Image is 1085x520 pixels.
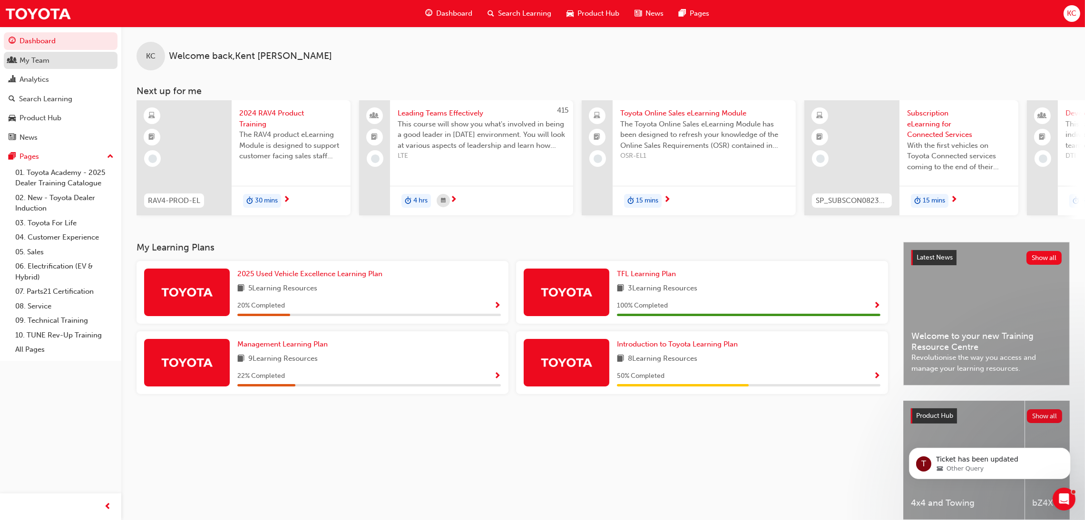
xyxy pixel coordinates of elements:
[911,331,1062,352] span: Welcome to your new Training Resource Centre
[480,4,559,23] a: search-iconSearch Learning
[4,90,117,108] a: Search Learning
[283,196,290,204] span: next-icon
[617,353,624,365] span: book-icon
[148,154,157,163] span: learningRecordVerb_NONE-icon
[617,270,676,278] span: TFL Learning Plan
[4,71,117,88] a: Analytics
[617,300,668,311] span: 100 % Completed
[498,8,551,19] span: Search Learning
[816,195,888,206] span: SP_SUBSCON0823_EL
[146,51,156,62] span: KC
[405,195,411,207] span: duration-icon
[237,269,386,279] a: 2025 Used Vehicle Excellence Learning Plan
[594,110,601,122] span: laptop-icon
[636,195,658,206] span: 15 mins
[628,353,697,365] span: 8 Learning Resources
[494,302,501,310] span: Show Progress
[121,86,1085,96] h3: Next up for me
[540,284,593,300] img: Trak
[873,372,880,381] span: Show Progress
[617,269,680,279] a: TFL Learning Plan
[11,342,117,357] a: All Pages
[105,501,112,513] span: prev-icon
[371,154,380,163] span: learningRecordVerb_NONE-icon
[239,129,343,162] span: The RAV4 product eLearning Module is designed to support customer facing sales staff with introdu...
[237,283,244,295] span: book-icon
[371,131,378,144] span: booktick-icon
[248,353,318,365] span: 9 Learning Resources
[9,76,16,84] span: chart-icon
[11,191,117,216] a: 02. New - Toyota Dealer Induction
[107,151,114,163] span: up-icon
[594,131,601,144] span: booktick-icon
[359,100,573,215] a: 415Leading Teams EffectivelyThis course will show you what's involved in being a good leader in [...
[679,8,686,19] span: pages-icon
[246,195,253,207] span: duration-icon
[907,108,1011,140] span: Subscription eLearning for Connected Services
[19,94,72,105] div: Search Learning
[1039,131,1046,144] span: booktick-icon
[594,154,602,163] span: learningRecordVerb_NONE-icon
[237,340,328,348] span: Management Learning Plan
[169,51,332,62] span: Welcome back , Kent [PERSON_NAME]
[9,37,16,46] span: guage-icon
[582,100,796,215] a: Toyota Online Sales eLearning ModuleThe Toyota Online Sales eLearning Module has been designed to...
[11,259,117,284] a: 06. Electrification (EV & Hybrid)
[4,52,117,69] a: My Team
[425,8,432,19] span: guage-icon
[4,148,117,165] button: Pages
[690,8,709,19] span: Pages
[20,55,49,66] div: My Team
[873,300,880,312] button: Show Progress
[11,299,117,314] a: 08. Service
[494,300,501,312] button: Show Progress
[237,353,244,365] span: book-icon
[873,370,880,382] button: Show Progress
[557,106,568,115] span: 415
[149,131,156,144] span: booktick-icon
[9,114,16,123] span: car-icon
[149,110,156,122] span: learningResourceType_ELEARNING-icon
[577,8,619,19] span: Product Hub
[620,119,788,151] span: The Toyota Online Sales eLearning Module has been designed to refresh your knowledge of the Onlin...
[895,428,1085,494] iframe: Intercom notifications message
[11,245,117,260] a: 05. Sales
[4,30,117,148] button: DashboardMy TeamAnalyticsSearch LearningProduct HubNews
[1026,251,1062,265] button: Show all
[4,129,117,146] a: News
[664,196,671,204] span: next-icon
[645,8,664,19] span: News
[9,134,16,142] span: news-icon
[911,408,1062,424] a: Product HubShow all
[494,370,501,382] button: Show Progress
[1064,5,1080,22] button: KC
[4,109,117,127] a: Product Hub
[239,108,343,129] span: 2024 RAV4 Product Training
[11,313,117,328] a: 09. Technical Training
[1073,195,1079,207] span: duration-icon
[398,108,566,119] span: Leading Teams Effectively
[540,354,593,371] img: Trak
[1067,8,1076,19] span: KC
[923,195,945,206] span: 15 mins
[950,196,958,204] span: next-icon
[5,3,71,24] a: Trak
[9,95,15,104] span: search-icon
[413,195,428,206] span: 4 hrs
[911,352,1062,374] span: Revolutionise the way you access and manage your learning resources.
[559,4,627,23] a: car-iconProduct Hub
[9,153,16,161] span: pages-icon
[11,328,117,343] a: 10. TUNE Rev-Up Training
[817,131,823,144] span: booktick-icon
[11,230,117,245] a: 04. Customer Experience
[237,371,285,382] span: 22 % Completed
[11,284,117,299] a: 07. Parts21 Certification
[436,8,472,19] span: Dashboard
[1039,110,1046,122] span: people-icon
[11,216,117,231] a: 03. Toyota For Life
